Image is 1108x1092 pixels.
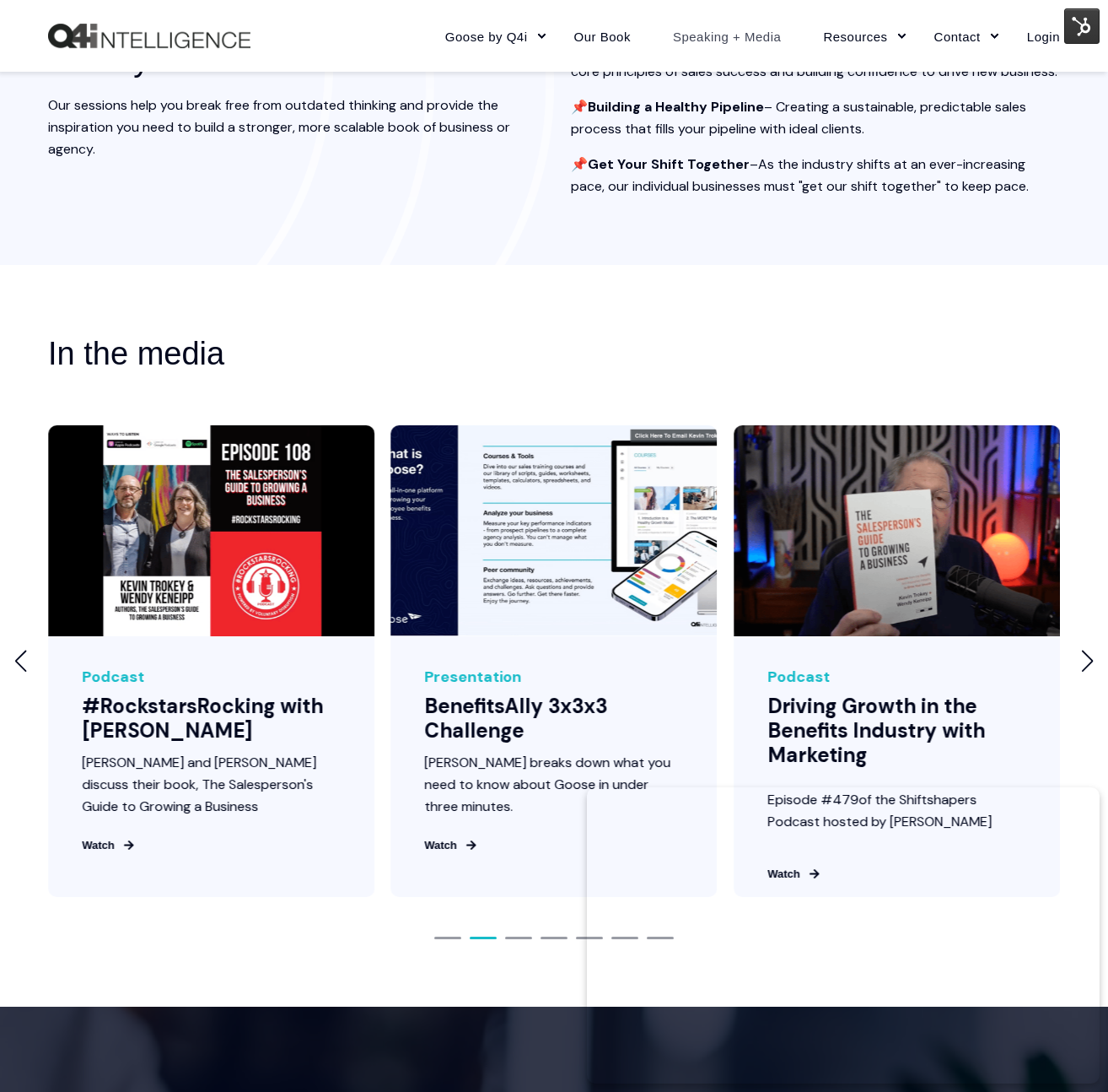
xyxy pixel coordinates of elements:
span: Go to slide 1 [434,937,461,939]
strong: Get Your Shift Together [588,155,750,173]
span: Go to slide 3 [505,937,532,939]
div: Previous slide [14,650,28,672]
p: 📌 – Creating a sustainable, predictable sales process that fills your pipeline with ideal clients. [571,96,1060,140]
span: Go to slide 4 [541,937,567,939]
div: Next slide [1080,650,1094,672]
h2: In the media [48,332,613,375]
span: As the industry shifts at an ever-increasing pace, our individual businesses must "get our shift ... [571,155,1029,195]
img: HubSpot Tools Menu Toggle [1064,8,1100,44]
span: Go to slide 5 [576,937,603,939]
a: 3 / 7 [391,425,718,897]
a: 4 / 7 [734,425,1060,897]
a: 2 / 7 [48,425,374,897]
p: 📌 – [571,154,1060,197]
strong: Building a Healthy Pipeline [588,98,764,116]
span: Go to slide 2 [470,937,497,939]
iframe: Popup CTA [587,787,1100,1084]
img: Q4intelligence, LLC logo [48,24,250,49]
p: Our sessions help you break free from outdated thinking and provide the inspiration you need to b... [48,95,537,160]
a: Back to Home [48,24,250,49]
